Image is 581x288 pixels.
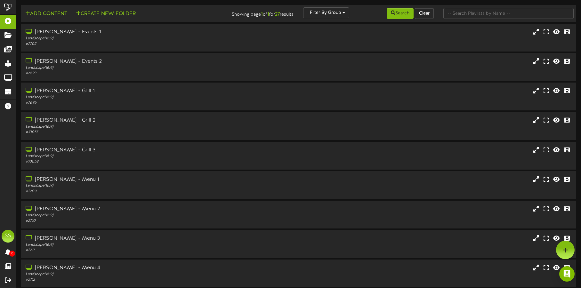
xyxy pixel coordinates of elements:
[26,264,247,272] div: [PERSON_NAME] - Menu 4
[26,189,247,194] div: # 2709
[26,58,247,65] div: [PERSON_NAME] - Events 2
[26,87,247,95] div: [PERSON_NAME] - Grill 1
[26,65,247,71] div: Landscape ( 16:9 )
[26,100,247,106] div: # 7696
[26,277,247,283] div: # 2712
[26,272,247,277] div: Landscape ( 16:9 )
[26,176,247,183] div: [PERSON_NAME] - Menu 1
[23,10,69,18] button: Add Content
[26,183,247,188] div: Landscape ( 16:9 )
[26,154,247,159] div: Landscape ( 16:9 )
[26,235,247,242] div: [PERSON_NAME] - Menu 3
[26,159,247,164] div: # 10058
[275,12,280,17] strong: 27
[261,12,263,17] strong: 1
[26,36,247,41] div: Landscape ( 16:9 )
[26,147,247,154] div: [PERSON_NAME] - Grill 3
[26,218,247,224] div: # 2710
[26,95,247,100] div: Landscape ( 16:9 )
[205,7,298,18] div: Showing page of for results
[443,8,574,19] input: -- Search Playlists by Name --
[26,71,247,76] div: # 7693
[303,7,349,18] button: Filter By Group
[26,248,247,253] div: # 2711
[26,124,247,130] div: Landscape ( 16:9 )
[2,230,14,243] div: SS
[9,251,15,257] span: 0
[26,205,247,213] div: [PERSON_NAME] - Menu 2
[26,28,247,36] div: [PERSON_NAME] - Events 1
[387,8,414,19] button: Search
[26,242,247,248] div: Landscape ( 16:9 )
[26,41,247,47] div: # 7702
[267,12,269,17] strong: 1
[26,117,247,124] div: [PERSON_NAME] - Grill 2
[559,266,575,282] div: Open Intercom Messenger
[415,8,434,19] button: Clear
[26,213,247,218] div: Landscape ( 16:9 )
[26,130,247,135] div: # 10057
[74,10,138,18] button: Create New Folder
